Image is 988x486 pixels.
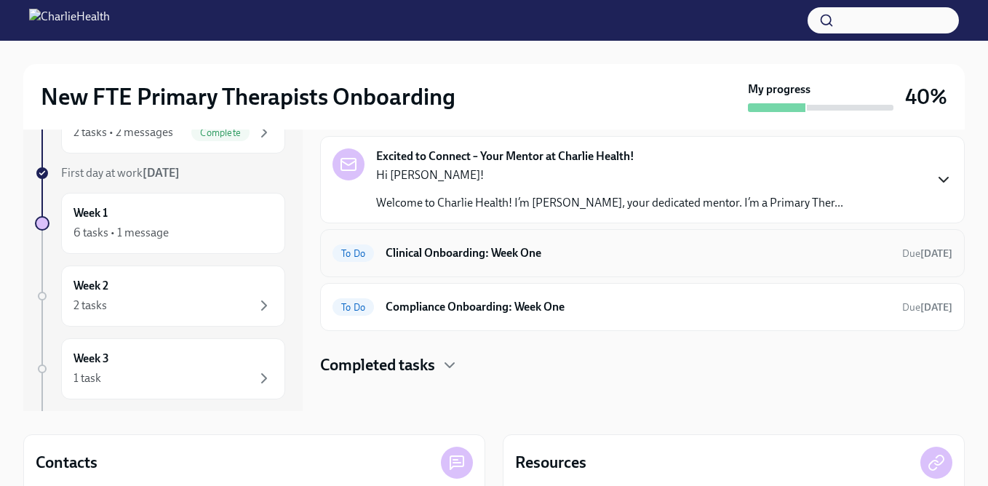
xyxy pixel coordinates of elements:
[35,338,285,399] a: Week 31 task
[73,298,107,314] div: 2 tasks
[902,247,952,260] span: October 12th, 2025 10:00
[35,165,285,181] a: First day at work[DATE]
[376,195,843,211] p: Welcome to Charlie Health! I’m [PERSON_NAME], your dedicated mentor. I’m a Primary Ther...
[73,370,101,386] div: 1 task
[35,193,285,254] a: Week 16 tasks • 1 message
[143,166,180,180] strong: [DATE]
[332,242,952,265] a: To DoClinical Onboarding: Week OneDue[DATE]
[376,167,843,183] p: Hi [PERSON_NAME]!
[748,81,810,97] strong: My progress
[386,245,891,261] h6: Clinical Onboarding: Week One
[515,452,586,474] h4: Resources
[902,247,952,260] span: Due
[386,299,891,315] h6: Compliance Onboarding: Week One
[332,302,374,313] span: To Do
[902,300,952,314] span: October 12th, 2025 10:00
[332,248,374,259] span: To Do
[320,354,435,376] h4: Completed tasks
[41,82,455,111] h2: New FTE Primary Therapists Onboarding
[905,84,947,110] h3: 40%
[73,225,169,241] div: 6 tasks • 1 message
[920,247,952,260] strong: [DATE]
[35,266,285,327] a: Week 22 tasks
[29,9,110,32] img: CharlieHealth
[320,354,965,376] div: Completed tasks
[920,301,952,314] strong: [DATE]
[73,205,108,221] h6: Week 1
[376,148,634,164] strong: Excited to Connect – Your Mentor at Charlie Health!
[73,351,109,367] h6: Week 3
[332,295,952,319] a: To DoCompliance Onboarding: Week OneDue[DATE]
[191,127,250,138] span: Complete
[902,301,952,314] span: Due
[61,166,180,180] span: First day at work
[73,124,173,140] div: 2 tasks • 2 messages
[36,452,97,474] h4: Contacts
[73,278,108,294] h6: Week 2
